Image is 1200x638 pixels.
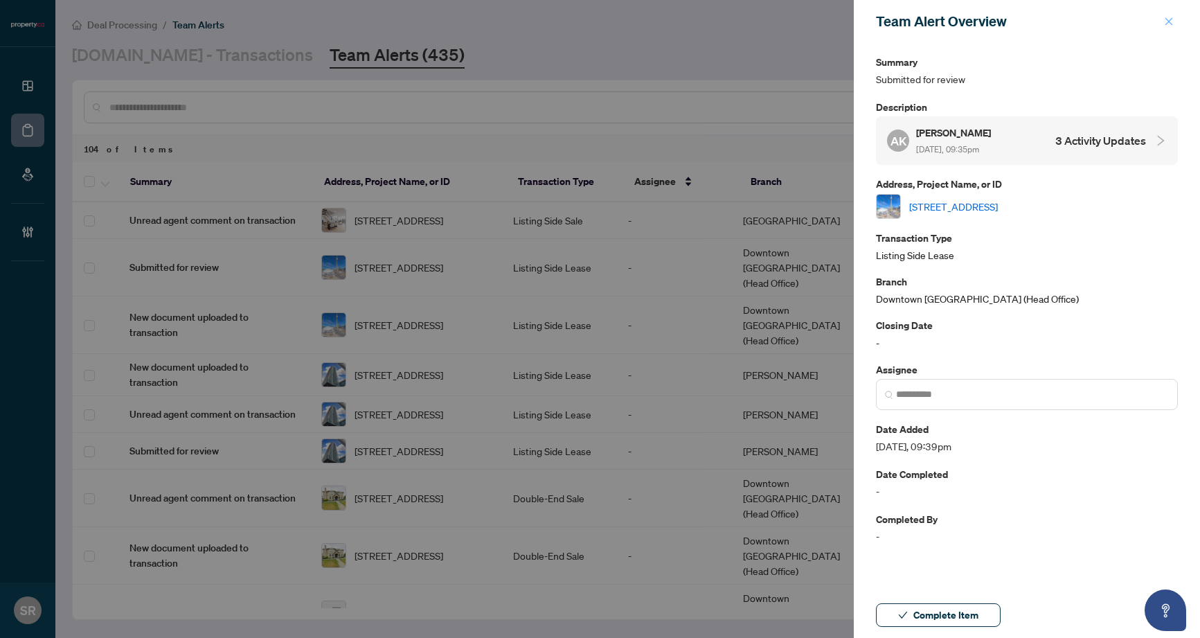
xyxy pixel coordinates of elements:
[898,610,908,620] span: check
[876,176,1178,192] p: Address, Project Name, or ID
[876,274,1178,290] p: Branch
[876,230,1178,263] div: Listing Side Lease
[1154,134,1167,147] span: collapsed
[876,54,1178,70] p: Summary
[876,466,1178,482] p: Date Completed
[876,484,1178,499] span: -
[1164,17,1174,26] span: close
[876,274,1178,306] div: Downtown [GEOGRAPHIC_DATA] (Head Office)
[885,391,893,399] img: search_icon
[877,195,900,218] img: thumbnail-img
[1055,132,1146,149] h4: 3 Activity Updates
[876,99,1178,115] p: Description
[876,317,1178,333] p: Closing Date
[876,317,1178,350] div: -
[876,421,1178,437] p: Date Added
[876,438,1178,454] span: [DATE], 09:39pm
[876,511,1178,527] p: Completed By
[876,529,1178,544] span: -
[913,604,978,626] span: Complete Item
[876,71,1178,87] span: Submitted for review
[890,132,906,150] span: AK
[876,11,1160,32] div: Team Alert Overview
[916,125,993,141] h5: [PERSON_NAME]
[876,603,1001,627] button: Complete Item
[916,144,979,154] span: [DATE], 09:35pm
[909,199,998,214] a: [STREET_ADDRESS]
[876,230,1178,246] p: Transaction Type
[876,362,1178,378] p: Assignee
[1145,590,1186,631] button: Open asap
[876,116,1178,165] div: AK[PERSON_NAME] [DATE], 09:35pm3 Activity Updates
